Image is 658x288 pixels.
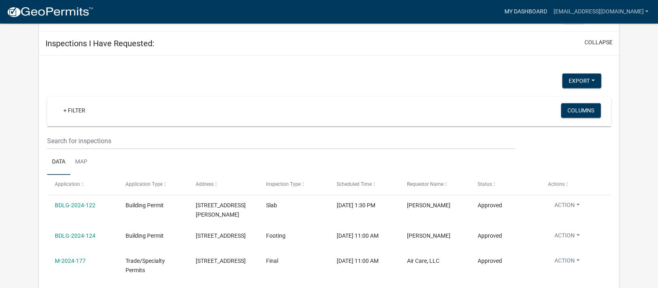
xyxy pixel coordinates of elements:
span: 06/14/2024, 11:00 AM [337,258,379,264]
datatable-header-cell: Application [47,175,117,194]
span: Approved [477,258,502,264]
span: 3001 VADA RD [196,202,246,218]
span: Actions [548,181,565,187]
datatable-header-cell: Address [188,175,258,194]
button: Action [548,256,586,268]
datatable-header-cell: Actions [540,175,610,194]
datatable-header-cell: Status [470,175,540,194]
button: Action [548,231,586,243]
span: 05/30/2024, 1:30 PM [337,202,375,208]
button: collapse [584,38,613,47]
span: Inspection Type [266,181,301,187]
button: Columns [561,103,601,118]
span: Footing [266,232,286,239]
span: Requestor Name [407,181,444,187]
span: 06/14/2024, 11:00 AM [337,232,379,239]
span: 150 RIVERVALE DR [196,232,246,239]
span: Slab [266,202,277,208]
a: [EMAIL_ADDRESS][DOMAIN_NAME] [550,4,652,19]
span: Address [196,181,214,187]
span: RACHEL TROLINGER [407,202,450,208]
span: Air Care, LLC [407,258,439,264]
a: BDLG-2024-122 [55,202,95,208]
a: M-2024-177 [55,258,86,264]
input: Search for inspections [47,133,515,149]
span: Building Permit [126,232,164,239]
datatable-header-cell: Scheduled Time [329,175,399,194]
span: Application Type [126,181,162,187]
h5: Inspections I Have Requested: [45,39,154,48]
span: Building Permit [126,202,164,208]
span: Trade/Specialty Permits [126,258,165,273]
button: Action [548,201,586,213]
a: My Dashboard [501,4,550,19]
a: Data [47,149,70,175]
a: + Filter [57,103,92,118]
span: Approved [477,202,502,208]
datatable-header-cell: Inspection Type [258,175,329,194]
span: Application [55,181,80,187]
span: Approved [477,232,502,239]
a: Map [70,149,92,175]
a: BDLG-2024-124 [55,232,95,239]
datatable-header-cell: Application Type [117,175,188,194]
span: 273 HIDDEN SPRINGS RD [196,258,246,264]
datatable-header-cell: Requestor Name [399,175,470,194]
span: Status [477,181,491,187]
span: RACHEL TROLINGER [407,232,450,239]
span: Final [266,258,278,264]
span: Scheduled Time [337,181,372,187]
button: Export [562,73,601,88]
